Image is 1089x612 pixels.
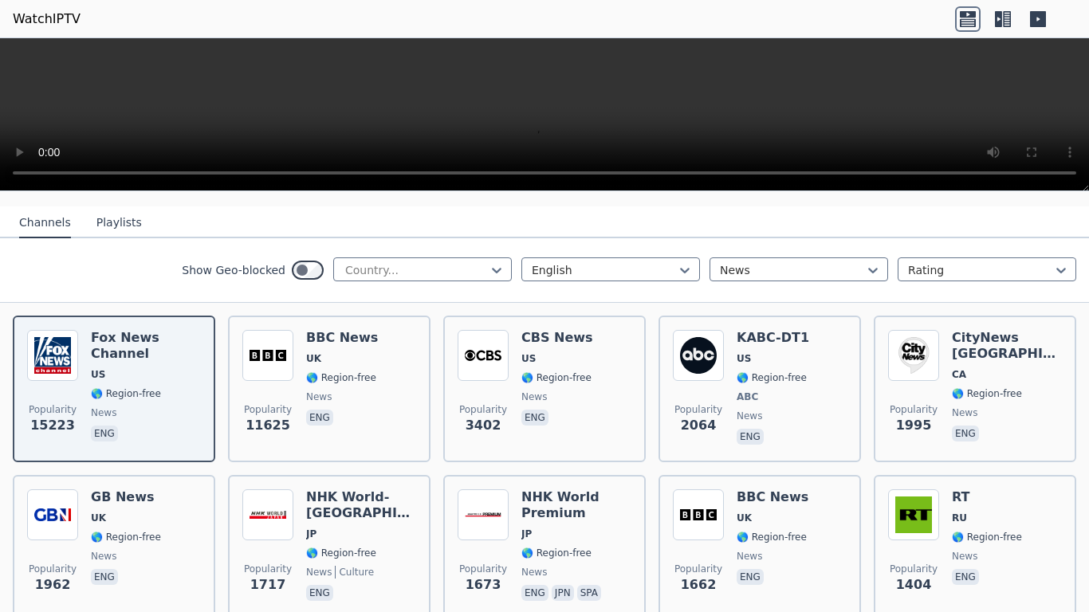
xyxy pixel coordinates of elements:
h6: GB News [91,489,161,505]
a: WatchIPTV [13,10,81,29]
span: 3402 [466,416,501,435]
span: RU [952,512,967,524]
span: UK [91,512,106,524]
span: news [521,566,547,579]
span: 15223 [30,416,75,435]
span: news [91,550,116,563]
p: eng [91,426,118,441]
span: news [737,410,762,422]
h6: CityNews [GEOGRAPHIC_DATA] [952,330,1062,362]
span: 🌎 Region-free [91,531,161,543]
h6: RT [952,489,1022,505]
span: news [521,390,547,403]
span: 🌎 Region-free [521,371,592,384]
span: 11625 [246,416,290,435]
img: GB News [27,489,78,540]
span: 🌎 Region-free [306,371,376,384]
span: news [306,390,332,403]
h6: Fox News Channel [91,330,201,362]
span: Popularity [459,403,507,416]
span: 🌎 Region-free [952,531,1022,543]
span: Popularity [674,563,722,575]
span: 🌎 Region-free [952,387,1022,400]
span: Popularity [244,403,292,416]
span: 2064 [681,416,717,435]
span: news [952,550,977,563]
span: CA [952,368,966,381]
button: Playlists [96,208,142,238]
h6: BBC News [737,489,808,505]
span: 1404 [896,575,932,594]
span: 1673 [466,575,501,594]
span: Popularity [29,563,77,575]
span: 1717 [250,575,286,594]
span: UK [306,352,321,365]
img: RT [888,489,939,540]
span: ABC [737,390,758,403]
span: US [91,368,105,381]
img: NHK World Premium [458,489,509,540]
span: US [521,352,536,365]
p: jpn [552,585,574,601]
p: eng [952,569,979,585]
span: JP [306,528,316,540]
span: news [306,566,332,579]
p: eng [737,429,764,445]
span: news [952,406,977,419]
h6: NHK World Premium [521,489,631,521]
p: eng [737,569,764,585]
p: spa [577,585,601,601]
label: Show Geo-blocked [182,262,285,278]
p: eng [521,585,548,601]
span: 🌎 Region-free [737,371,807,384]
span: 🌎 Region-free [521,547,592,559]
img: BBC News [242,330,293,381]
span: Popularity [674,403,722,416]
span: news [737,550,762,563]
img: CBS News [458,330,509,381]
h6: CBS News [521,330,593,346]
p: eng [952,426,979,441]
span: Popularity [459,563,507,575]
p: eng [306,585,333,601]
button: Channels [19,208,71,238]
span: culture [335,566,374,579]
span: Popularity [890,403,938,416]
span: UK [737,512,752,524]
span: US [737,352,751,365]
h6: NHK World-[GEOGRAPHIC_DATA] [306,489,416,521]
img: NHK World-Japan [242,489,293,540]
span: Popularity [29,403,77,416]
img: CityNews Toronto [888,330,939,381]
span: 🌎 Region-free [91,387,161,400]
span: Popularity [244,563,292,575]
p: eng [521,410,548,426]
span: 1995 [896,416,932,435]
span: Popularity [890,563,938,575]
span: JP [521,528,532,540]
span: 1962 [35,575,71,594]
img: Fox News Channel [27,330,78,381]
h6: KABC-DT1 [737,330,809,346]
span: news [91,406,116,419]
img: KABC-DT1 [673,330,724,381]
span: 1662 [681,575,717,594]
img: BBC News [673,489,724,540]
p: eng [91,569,118,585]
span: 🌎 Region-free [737,531,807,543]
span: 🌎 Region-free [306,547,376,559]
h6: BBC News [306,330,378,346]
p: eng [306,410,333,426]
